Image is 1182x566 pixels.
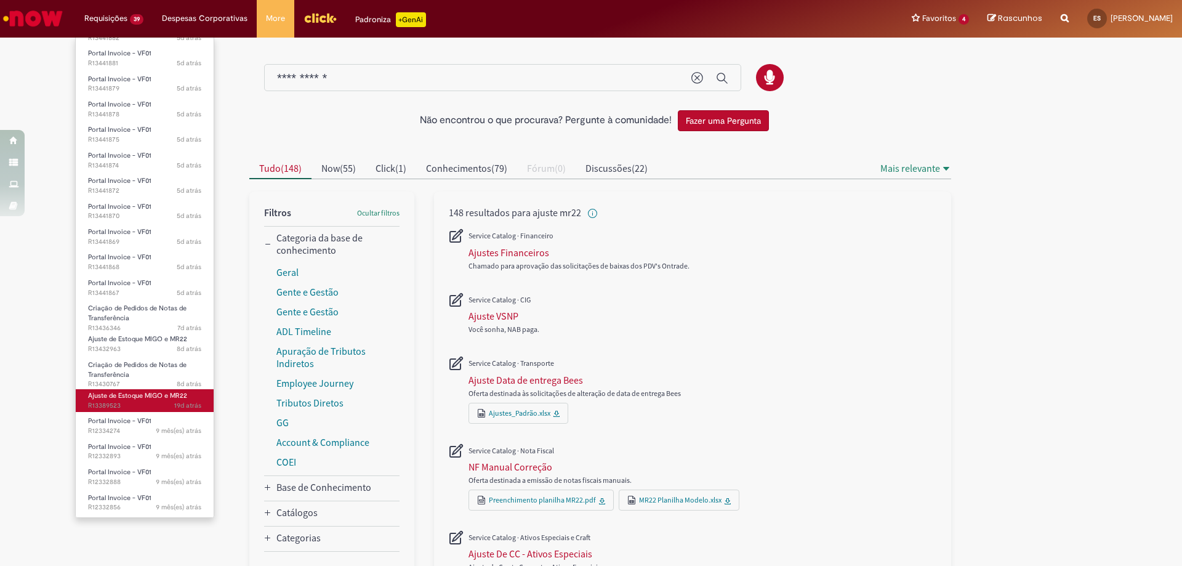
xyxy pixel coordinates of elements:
button: Fazer uma Pergunta [678,110,769,131]
span: 5d atrás [177,33,201,42]
time: 23/08/2025 11:34:39 [177,161,201,170]
span: Despesas Corporativas [162,12,247,25]
span: 5d atrás [177,288,201,297]
span: R13441881 [88,59,201,68]
span: R13441870 [88,211,201,221]
span: Portal Invoice - VF01 [88,493,151,503]
time: 23/08/2025 11:34:14 [177,186,201,195]
a: Aberto R13441881 : Portal Invoice - VF01 [76,47,214,70]
a: Aberto R13436346 : Criação de Pedidos de Notas de Transferência [76,302,214,328]
span: R13441875 [88,135,201,145]
a: Aberto R13441878 : Portal Invoice - VF01 [76,98,214,121]
span: 9 mês(es) atrás [156,426,201,435]
a: Aberto R13441875 : Portal Invoice - VF01 [76,123,214,146]
span: ES [1093,14,1101,22]
time: 20/08/2025 15:11:33 [177,344,201,354]
span: 5d atrás [177,84,201,93]
span: 5d atrás [177,237,201,246]
span: 39 [130,14,143,25]
span: 4 [959,14,969,25]
span: 9 mês(es) atrás [156,477,201,487]
span: 8d atrás [177,379,201,389]
p: +GenAi [396,12,426,27]
a: Rascunhos [987,13,1042,25]
time: 28/11/2024 14:45:23 [156,426,201,435]
span: R13441879 [88,84,201,94]
span: R13441869 [88,237,201,247]
span: Portal Invoice - VF01 [88,442,151,451]
a: Aberto R13389523 : Ajuste de Estoque MIGO e MR22 [76,389,214,412]
span: Criação de Pedidos de Notas de Transferência [88,360,187,379]
span: Favoritos [922,12,956,25]
time: 23/08/2025 11:36:29 [177,59,201,68]
h2: Não encontrou o que procurava? Pergunte à comunidade! [420,115,672,126]
span: R13441872 [88,186,201,196]
a: Aberto R13430767 : Criação de Pedidos de Notas de Transferência [76,358,214,385]
span: 5d atrás [177,161,201,170]
a: Aberto R13441867 : Portal Invoice - VF01 [76,277,214,299]
span: 5d atrás [177,110,201,119]
span: R13432963 [88,344,201,354]
a: Aberto R13441879 : Portal Invoice - VF01 [76,73,214,95]
time: 23/08/2025 11:32:36 [177,288,201,297]
time: 23/08/2025 11:33:29 [177,237,201,246]
time: 28/11/2024 11:16:09 [156,503,201,512]
a: Aberto R13441874 : Portal Invoice - VF01 [76,149,214,172]
span: Portal Invoice - VF01 [88,278,151,288]
time: 21/08/2025 13:43:05 [177,323,201,333]
a: Aberto R13441868 : Portal Invoice - VF01 [76,251,214,273]
span: Portal Invoice - VF01 [88,227,151,237]
span: Portal Invoice - VF01 [88,100,151,109]
time: 09/08/2025 14:37:49 [174,401,201,410]
a: Aberto R13441870 : Portal Invoice - VF01 [76,200,214,223]
span: R13430767 [88,379,201,389]
span: 5d atrás [177,211,201,220]
span: Portal Invoice - VF01 [88,416,151,426]
a: Aberto R13432963 : Ajuste de Estoque MIGO e MR22 [76,333,214,355]
span: R13389523 [88,401,201,411]
img: click_logo_yellow_360x200.png [304,9,337,27]
span: Rascunhos [998,12,1042,24]
a: Aberto R12332856 : Portal Invoice - VF01 [76,491,214,514]
span: R13441867 [88,288,201,298]
a: Aberto R12332893 : Portal Invoice - VF01 [76,440,214,463]
span: Portal Invoice - VF01 [88,467,151,477]
span: R12332888 [88,477,201,487]
span: More [266,12,285,25]
span: Criação de Pedidos de Notas de Transferência [88,304,187,323]
time: 20/08/2025 08:11:39 [177,379,201,389]
span: Ajuste de Estoque MIGO e MR22 [88,334,187,344]
span: 19d atrás [174,401,201,410]
span: 5d atrás [177,135,201,144]
time: 28/11/2024 11:19:54 [156,477,201,487]
time: 23/08/2025 11:35:37 [177,110,201,119]
span: Portal Invoice - VF01 [88,253,151,262]
span: 8d atrás [177,344,201,354]
span: R13441882 [88,33,201,43]
a: Aberto R12332888 : Portal Invoice - VF01 [76,466,214,488]
span: Ajuste de Estoque MIGO e MR22 [88,391,187,400]
span: R13441874 [88,161,201,171]
time: 23/08/2025 11:33:52 [177,211,201,220]
span: Portal Invoice - VF01 [88,202,151,211]
time: 23/08/2025 11:33:06 [177,262,201,272]
span: R13441878 [88,110,201,119]
span: R13441868 [88,262,201,272]
div: Padroniza [355,12,426,27]
span: Requisições [84,12,127,25]
span: R12332856 [88,503,201,512]
span: Portal Invoice - VF01 [88,125,151,134]
a: Aberto R13441872 : Portal Invoice - VF01 [76,174,214,197]
a: Aberto R13441869 : Portal Invoice - VF01 [76,225,214,248]
span: Portal Invoice - VF01 [88,176,151,185]
span: 5d atrás [177,186,201,195]
span: 5d atrás [177,59,201,68]
span: R12332893 [88,451,201,461]
span: [PERSON_NAME] [1111,13,1173,23]
span: R13436346 [88,323,201,333]
span: R12334274 [88,426,201,436]
ul: Requisições [75,37,214,518]
span: 9 mês(es) atrás [156,503,201,512]
time: 28/11/2024 11:20:26 [156,451,201,461]
time: 23/08/2025 11:35:16 [177,135,201,144]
